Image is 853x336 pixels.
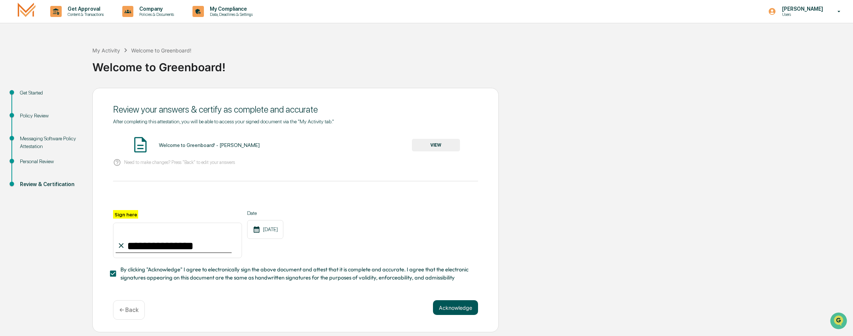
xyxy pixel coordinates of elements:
[113,210,138,219] label: Sign here
[7,108,13,114] div: 🔎
[124,160,235,165] p: Need to make changes? Press "Back" to edit your answers
[52,125,89,131] a: Powered byPylon
[7,56,21,70] img: 1746055101610-c473b297-6a78-478c-a979-82029cc54cd1
[247,210,283,216] label: Date
[20,89,81,97] div: Get Started
[54,94,59,100] div: 🗄️
[159,142,260,148] div: Welcome to Greenboard! - [PERSON_NAME]
[18,3,35,20] img: logo
[25,56,121,64] div: Start new chat
[113,119,334,124] span: After completing this attestation, you will be able to access your signed document via the "My Ac...
[7,94,13,100] div: 🖐️
[113,104,478,115] div: Review your answers & certify as complete and accurate
[62,12,108,17] p: Content & Transactions
[20,135,81,150] div: Messaging Software Policy Attestation
[133,12,178,17] p: Policies & Documents
[25,64,93,70] div: We're available if you need us!
[61,93,92,100] span: Attestations
[15,93,48,100] span: Preclearance
[126,59,134,68] button: Start new chat
[204,12,256,17] p: Data, Deadlines & Settings
[133,6,178,12] p: Company
[204,6,256,12] p: My Compliance
[62,6,108,12] p: Get Approval
[20,112,81,120] div: Policy Review
[92,55,849,74] div: Welcome to Greenboard!
[20,181,81,188] div: Review & Certification
[74,125,89,131] span: Pylon
[412,139,460,151] button: VIEW
[4,90,51,103] a: 🖐️Preclearance
[119,306,139,313] p: ← Back
[433,300,478,315] button: Acknowledge
[829,312,849,332] iframe: Open customer support
[7,16,134,27] p: How can we help?
[20,158,81,165] div: Personal Review
[15,107,47,114] span: Data Lookup
[4,104,50,117] a: 🔎Data Lookup
[92,47,120,54] div: My Activity
[131,136,150,154] img: Document Icon
[131,47,191,54] div: Welcome to Greenboard!
[120,265,472,282] span: By clicking "Acknowledge" I agree to electronically sign the above document and attest that it is...
[51,90,95,103] a: 🗄️Attestations
[776,12,827,17] p: Users
[776,6,827,12] p: [PERSON_NAME]
[247,220,283,239] div: [DATE]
